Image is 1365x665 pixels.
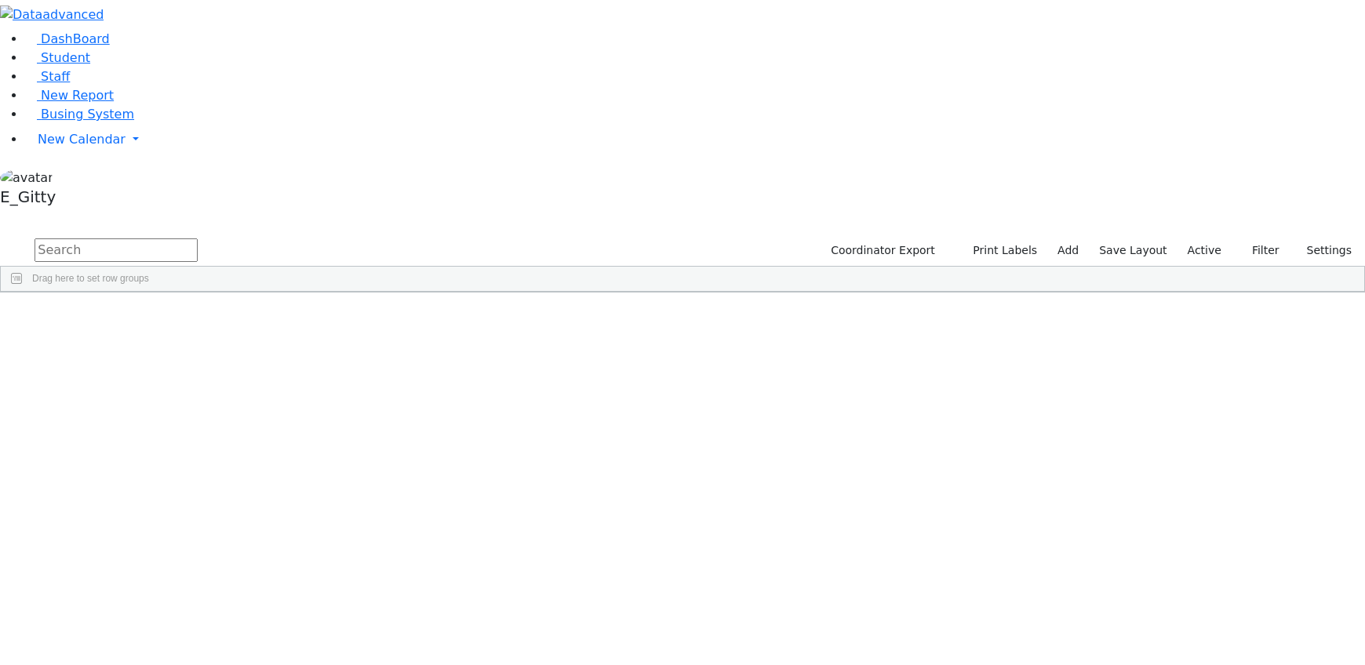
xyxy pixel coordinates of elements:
a: New Calendar [25,124,1365,155]
span: Busing System [41,107,134,122]
button: Save Layout [1092,238,1174,263]
button: Filter [1232,238,1287,263]
a: DashBoard [25,31,110,46]
span: DashBoard [41,31,110,46]
input: Search [35,238,198,262]
a: Add [1050,238,1086,263]
button: Print Labels [955,238,1044,263]
label: Active [1181,238,1228,263]
span: New Report [41,88,114,103]
span: Student [41,50,90,65]
span: Drag here to set row groups [32,273,149,284]
a: Student [25,50,90,65]
span: New Calendar [38,132,126,147]
button: Coordinator Export [821,238,942,263]
span: Staff [41,69,70,84]
a: New Report [25,88,114,103]
a: Busing System [25,107,134,122]
button: Settings [1287,238,1359,263]
a: Staff [25,69,70,84]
